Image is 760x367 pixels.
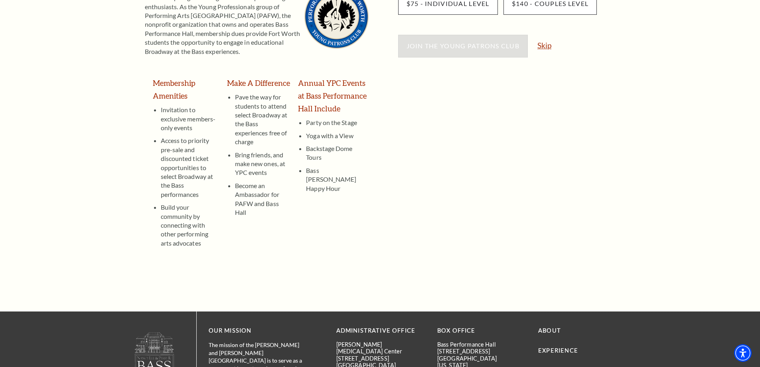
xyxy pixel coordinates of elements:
[306,127,368,140] li: Yoga with a View
[538,327,561,334] a: About
[153,77,219,102] h3: Membership Amenities
[235,177,290,217] li: Become an Ambassador for PAFW and Bass Hall
[306,162,368,193] li: Bass [PERSON_NAME] Happy Hour
[398,35,528,57] button: Join the Young Patrons Club
[734,344,752,362] div: Accessibility Menu
[235,93,290,146] li: Pave the way for students to attend select Broadway at the Bass experiences free of charge
[306,140,368,162] li: Backstage Dome Tours
[161,199,219,248] li: Build your community by connecting with other performing arts advocates
[537,42,551,49] a: Skip
[336,326,425,336] p: Administrative Office
[235,147,290,177] li: Bring friends, and make new ones, at YPC events
[161,132,219,199] li: Access to priority pre-sale and discounted ticket opportunities to select Broadway at the Bass pe...
[437,326,526,336] p: BOX OFFICE
[209,326,308,336] p: OUR MISSION
[336,341,425,355] p: [PERSON_NAME][MEDICAL_DATA] Center
[437,341,526,348] p: Bass Performance Hall
[538,347,578,354] a: Experience
[298,77,368,115] h3: Annual YPC Events at Bass Performance Hall Include
[161,105,219,132] li: Invitation to exclusive members-only events
[306,118,368,127] li: Party on the Stage
[227,77,290,89] h3: Make A Difference
[336,355,425,362] p: [STREET_ADDRESS]
[437,348,526,355] p: [STREET_ADDRESS]
[407,42,520,50] span: Join the Young Patrons Club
